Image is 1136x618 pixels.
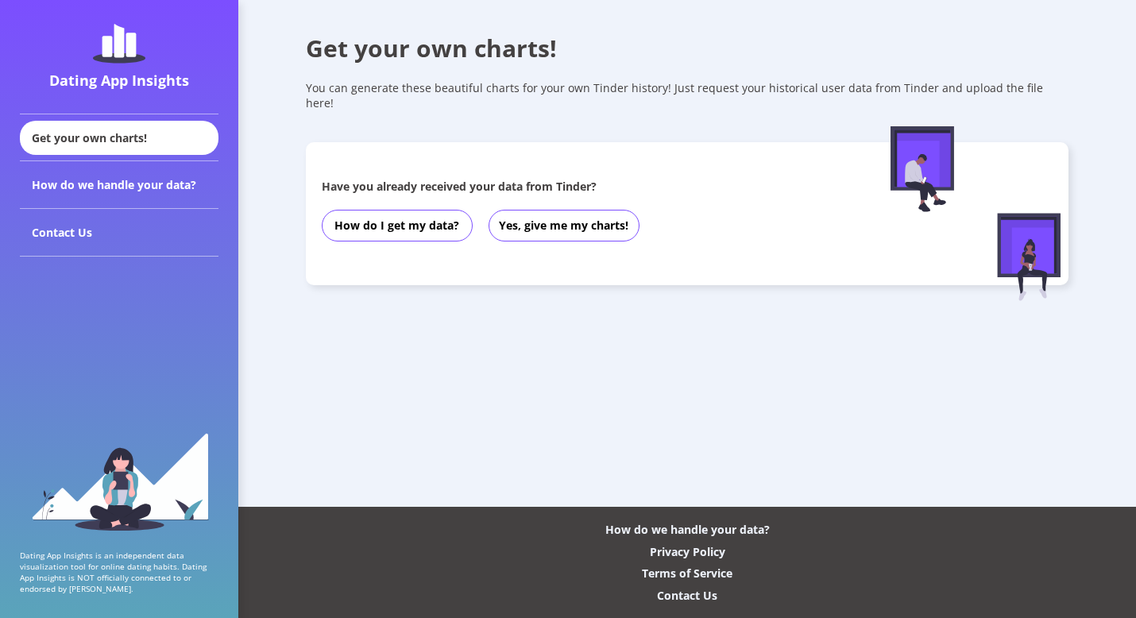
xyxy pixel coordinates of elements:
[20,121,218,155] div: Get your own charts!
[489,210,639,241] button: Yes, give me my charts!
[20,209,218,257] div: Contact Us
[605,522,770,537] div: How do we handle your data?
[997,213,1061,301] img: female-figure-sitting.afd5d174.svg
[322,210,473,241] button: How do I get my data?
[306,80,1069,110] div: You can generate these beautiful charts for your own Tinder history! Just request your historical...
[657,588,717,603] div: Contact Us
[891,126,954,212] img: male-figure-sitting.c9faa881.svg
[24,71,214,90] div: Dating App Insights
[322,179,833,194] div: Have you already received your data from Tinder?
[20,550,218,594] p: Dating App Insights is an independent data visualization tool for online dating habits. Dating Ap...
[650,544,725,559] div: Privacy Policy
[20,161,218,209] div: How do we handle your data?
[642,566,732,581] div: Terms of Service
[306,32,1069,64] div: Get your own charts!
[93,24,145,64] img: dating-app-insights-logo.5abe6921.svg
[30,431,209,531] img: sidebar_girl.91b9467e.svg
